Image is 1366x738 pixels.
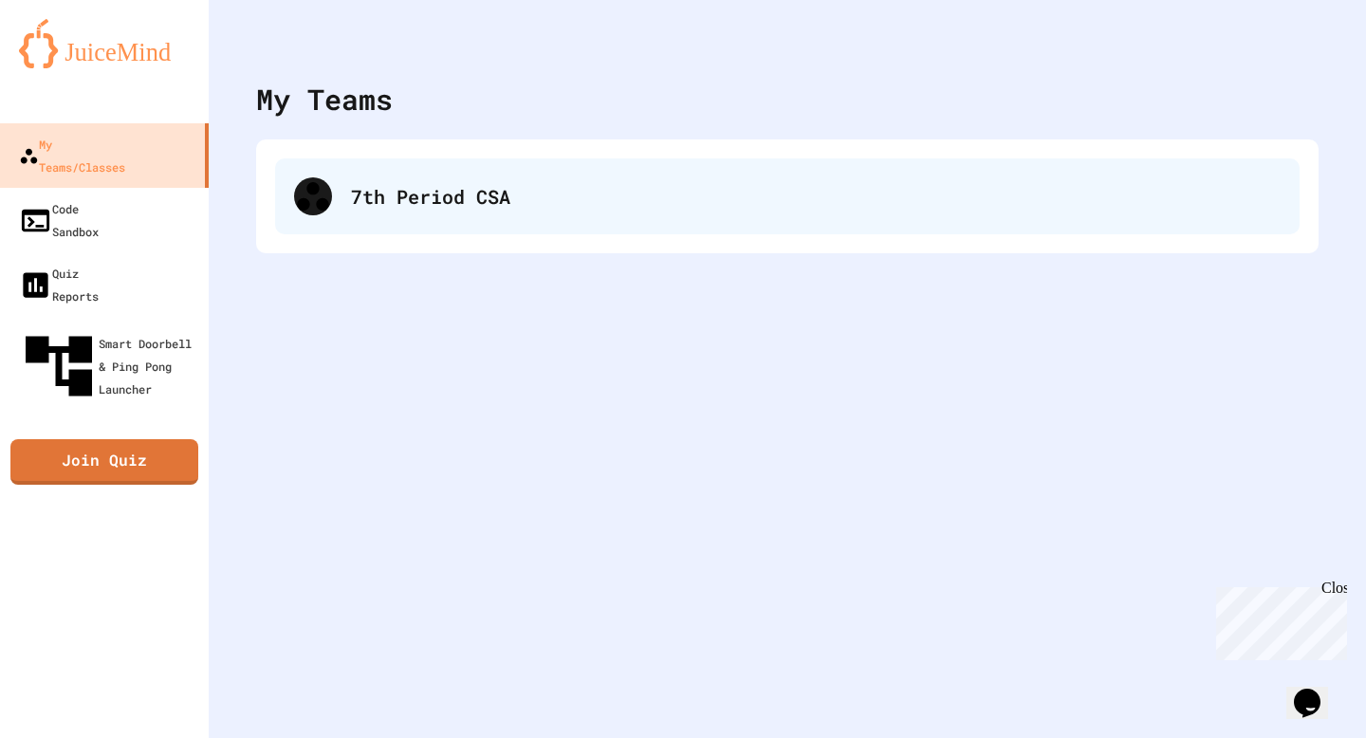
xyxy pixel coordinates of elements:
[256,78,393,120] div: My Teams
[1209,580,1347,660] iframe: chat widget
[19,133,125,178] div: My Teams/Classes
[1286,662,1347,719] iframe: chat widget
[10,439,198,485] a: Join Quiz
[19,19,190,68] img: logo-orange.svg
[19,262,99,307] div: Quiz Reports
[8,8,131,120] div: Chat with us now!Close
[351,182,1281,211] div: 7th Period CSA
[275,158,1300,234] div: 7th Period CSA
[19,326,201,406] div: Smart Doorbell & Ping Pong Launcher
[19,197,99,243] div: Code Sandbox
